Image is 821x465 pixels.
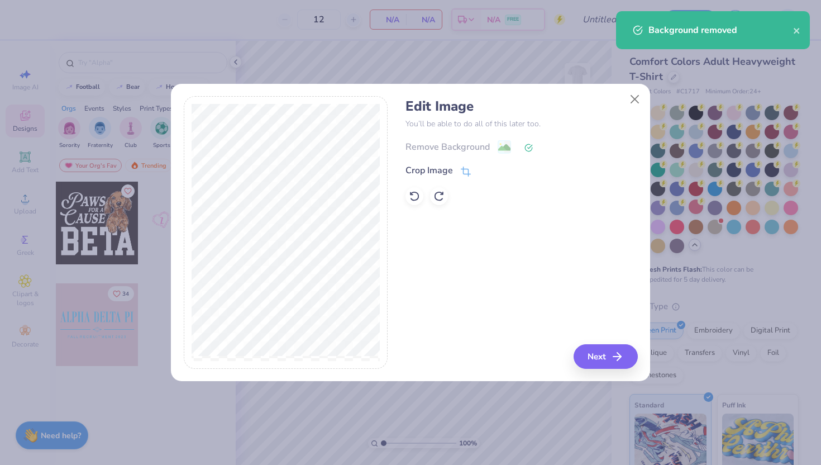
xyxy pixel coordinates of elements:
div: Crop Image [405,164,453,177]
p: You’ll be able to do all of this later too. [405,118,637,130]
button: Next [574,344,638,369]
h4: Edit Image [405,98,637,115]
button: close [793,23,801,37]
button: Close [624,88,646,110]
div: Background removed [648,23,793,37]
